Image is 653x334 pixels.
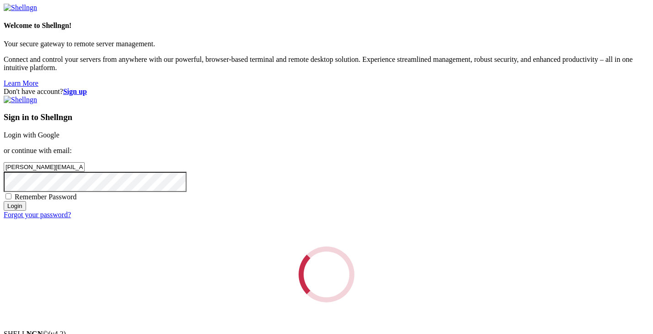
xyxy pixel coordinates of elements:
span: Remember Password [15,193,77,201]
p: or continue with email: [4,147,649,155]
input: Login [4,201,26,211]
div: Loading... [296,244,357,305]
a: Learn More [4,79,38,87]
a: Login with Google [4,131,59,139]
a: Forgot your password? [4,211,71,219]
img: Shellngn [4,4,37,12]
input: Remember Password [5,193,11,199]
h3: Sign in to Shellngn [4,112,649,122]
a: Sign up [63,88,87,95]
div: Don't have account? [4,88,649,96]
input: Email address [4,162,85,172]
h4: Welcome to Shellngn! [4,22,649,30]
img: Shellngn [4,96,37,104]
p: Your secure gateway to remote server management. [4,40,649,48]
p: Connect and control your servers from anywhere with our powerful, browser-based terminal and remo... [4,55,649,72]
